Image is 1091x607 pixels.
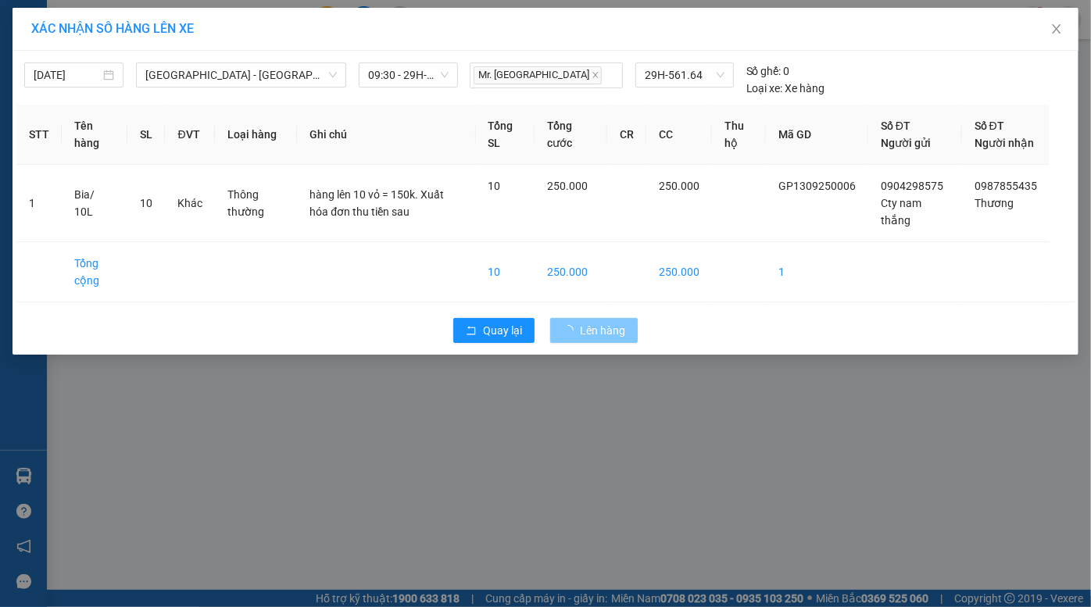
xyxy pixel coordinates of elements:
span: 29H-561.64 [645,63,724,87]
span: Lên hàng [580,322,625,339]
td: Khác [165,165,215,242]
span: hàng lên 10 vỏ = 150k. Xuất hóa đơn thu tiền sau [309,188,444,218]
span: 09:30 - 29H-561.64 [368,63,449,87]
span: 250.000 [547,180,588,192]
th: Mã GD [766,105,868,165]
td: 1 [16,165,62,242]
button: rollbackQuay lại [453,318,535,343]
span: 0904298575 [881,180,943,192]
span: Số ĐT [975,120,1004,132]
button: Lên hàng [550,318,638,343]
div: 0 [746,62,790,80]
span: Người gửi [881,137,931,149]
th: SL [127,105,165,165]
td: Tổng cộng [62,242,127,302]
button: Close [1035,8,1078,52]
span: Người nhận [975,137,1034,149]
th: STT [16,105,62,165]
input: 13/09/2025 [34,66,100,84]
th: Tên hàng [62,105,127,165]
span: down [328,70,338,80]
span: Số ghế: [746,62,782,80]
th: Thu hộ [712,105,766,165]
th: Ghi chú [297,105,475,165]
span: Cty nam thắng [881,197,921,227]
span: Mr. [GEOGRAPHIC_DATA] [474,66,602,84]
span: GP1309250006 [778,180,856,192]
th: CC [646,105,712,165]
span: 10 [488,180,501,192]
span: 250.000 [659,180,699,192]
span: Quay lại [483,322,522,339]
span: Hà Nội - Phủ Lý [145,63,338,87]
td: 10 [476,242,535,302]
th: Tổng cước [535,105,607,165]
th: Loại hàng [215,105,297,165]
span: Số ĐT [881,120,910,132]
span: rollback [466,325,477,337]
span: XÁC NHẬN SỐ HÀNG LÊN XE [31,21,194,36]
span: loading [563,325,580,336]
span: close [1050,23,1063,35]
div: Xe hàng [746,80,825,97]
span: 10 [140,197,152,209]
span: close [592,71,599,79]
span: Loại xe: [746,80,783,97]
th: Tổng SL [476,105,535,165]
th: CR [607,105,646,165]
td: Thông thường [215,165,297,242]
td: Bia/ 10L [62,165,127,242]
td: 1 [766,242,868,302]
th: ĐVT [165,105,215,165]
span: 0987855435 [975,180,1037,192]
td: 250.000 [646,242,712,302]
td: 250.000 [535,242,607,302]
span: Thương [975,197,1014,209]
